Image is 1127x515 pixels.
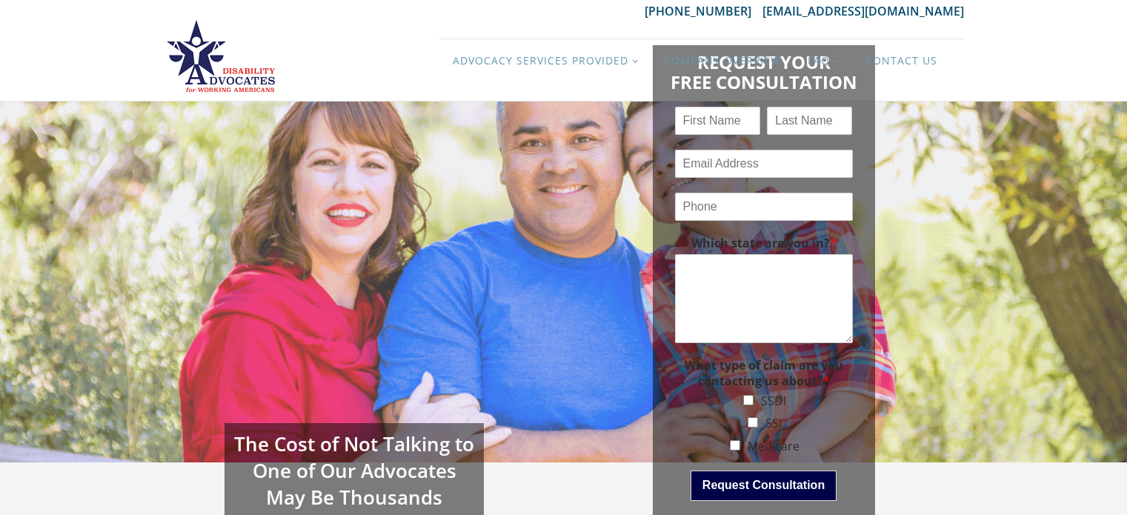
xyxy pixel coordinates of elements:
[675,236,853,251] label: Which state are you in?
[767,107,852,135] input: Last Name
[675,193,853,221] input: Phone
[765,415,782,431] label: SSI
[645,3,762,19] a: [PHONE_NUMBER]
[691,471,837,500] button: Request Consultation
[761,393,786,409] label: SSDI
[852,39,951,82] a: Contact Us
[762,3,964,19] a: [EMAIL_ADDRESS][DOMAIN_NAME]
[794,39,852,82] a: FAQ
[675,150,853,178] input: Email Address
[748,438,799,454] label: Medicare
[675,107,760,135] input: First Name
[439,39,651,82] a: Advocacy Services Provided
[675,358,853,389] label: What type of claim are you contacting us about?
[651,39,794,82] a: Company Overview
